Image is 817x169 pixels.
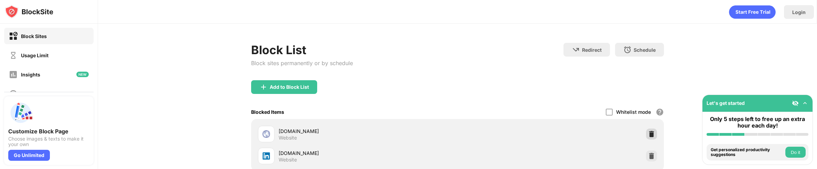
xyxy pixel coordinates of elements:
div: Redirect [582,47,602,53]
div: [DOMAIN_NAME] [279,149,458,157]
div: [DOMAIN_NAME] [279,128,458,135]
div: Choose images & texts to make it your own [8,136,89,147]
div: Website [279,135,297,141]
img: insights-off.svg [9,70,18,79]
img: focus-off.svg [9,89,18,98]
div: Block List [251,43,353,57]
img: favicons [262,130,270,138]
div: Block Sites [21,33,47,39]
div: Block sites permanently or by schedule [251,60,353,67]
div: Schedule [634,47,656,53]
img: logo-blocksite.svg [5,5,53,19]
div: Insights [21,72,40,77]
div: Add to Block List [270,84,309,90]
div: Go Unlimited [8,150,50,161]
div: Usage Limit [21,52,49,58]
img: push-custom-page.svg [8,100,33,125]
button: Do it [785,147,806,158]
div: Let's get started [707,100,745,106]
img: new-icon.svg [76,72,89,77]
img: favicons [262,152,270,160]
div: Get personalized productivity suggestions [711,147,784,157]
img: omni-setup-toggle.svg [802,100,808,107]
div: animation [729,5,776,19]
div: Website [279,157,297,163]
div: Blocked Items [251,109,284,115]
img: time-usage-off.svg [9,51,18,60]
img: eye-not-visible.svg [792,100,799,107]
div: Customize Block Page [8,128,89,135]
div: Whitelist mode [616,109,651,115]
div: Only 5 steps left to free up an extra hour each day! [707,116,808,129]
img: block-on.svg [9,32,18,40]
div: Focus Mode [21,91,50,97]
div: Login [792,9,806,15]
